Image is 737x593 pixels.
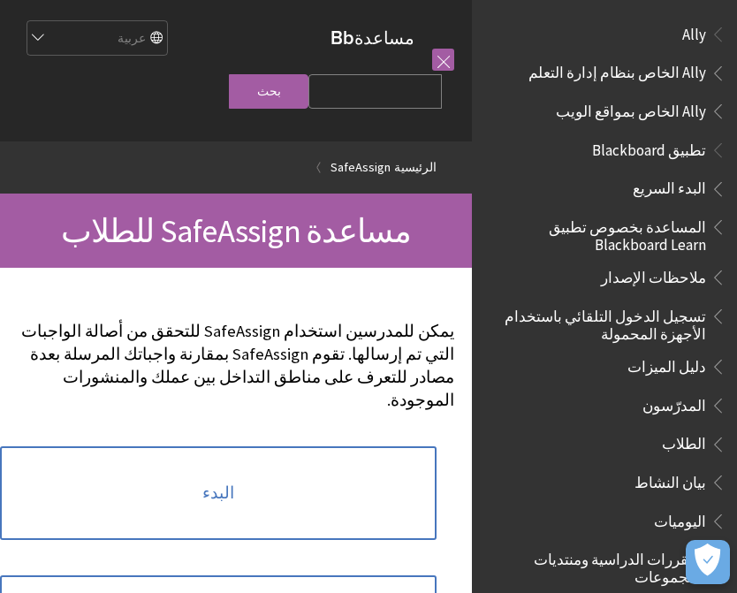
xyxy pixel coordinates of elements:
[592,135,706,159] span: تطبيق Blackboard
[229,74,308,109] input: بحث
[493,544,706,586] span: المقررات الدراسية ومنتديات المجموعات
[331,27,354,49] strong: Bb
[642,391,706,414] span: المدرّسون
[601,262,706,286] span: ملاحظات الإصدار
[633,174,706,198] span: البدء السريع
[654,506,706,530] span: اليوميات
[493,212,706,254] span: المساعدة بخصوص تطبيق Blackboard Learn
[493,301,706,343] span: تسجيل الدخول التلقائي باستخدام الأجهزة المحمولة
[528,58,706,82] span: Ally الخاص بنظام إدارة التعلم
[331,156,391,179] a: SafeAssign
[682,19,706,43] span: Ally
[662,430,706,453] span: الطلاب
[556,96,706,120] span: Ally الخاص بمواقع الويب
[26,21,167,57] select: Site Language Selector
[627,352,706,376] span: دليل الميزات
[18,320,454,413] p: يمكن للمدرسين استخدام SafeAssign للتحقق من أصالة الواجبات التي تم إرسالها. تقوم SafeAssign بمقارن...
[61,210,412,251] span: مساعدة SafeAssign للطلاب
[331,27,414,49] a: مساعدةBb
[482,19,726,126] nav: Book outline for Anthology Ally Help
[634,468,706,491] span: بيان النشاط
[686,540,730,584] button: فتح التفضيلات
[394,156,437,179] a: الرئيسية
